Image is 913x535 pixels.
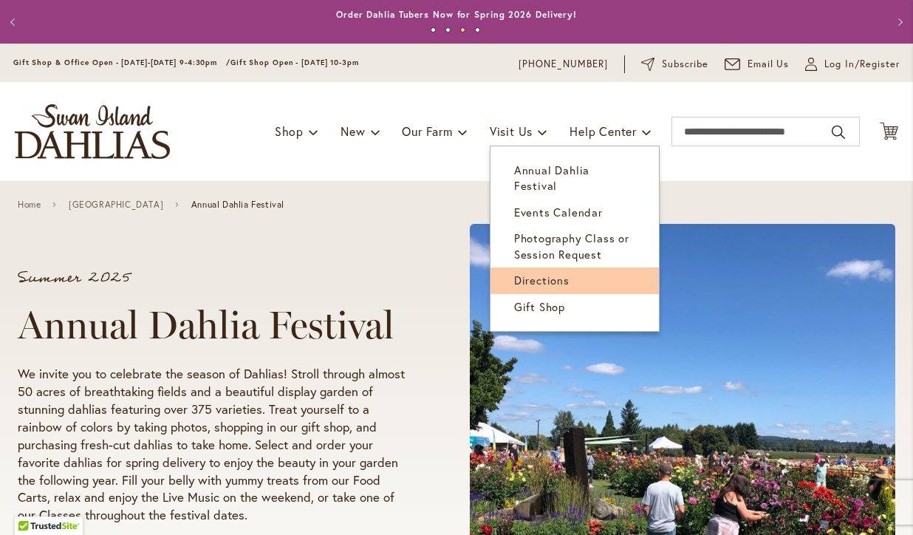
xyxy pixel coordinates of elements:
a: [GEOGRAPHIC_DATA] [69,200,163,210]
span: Email Us [748,57,790,72]
p: Summer 2025 [18,270,414,285]
button: 4 of 4 [475,27,480,33]
span: Subscribe [662,57,708,72]
button: 3 of 4 [460,27,465,33]
span: Photography Class or Session Request [514,231,629,261]
span: Our Farm [402,123,452,139]
span: Annual Dahlia Festival [514,163,589,193]
a: store logo [15,104,170,159]
a: Home [18,200,41,210]
span: Events Calendar [514,205,603,219]
span: Log In/Register [824,57,900,72]
a: Email Us [725,57,790,72]
span: Gift Shop & Office Open - [DATE]-[DATE] 9-4:30pm / [13,58,230,67]
span: New [341,123,365,139]
span: Help Center [570,123,637,139]
span: Annual Dahlia Festival [191,200,284,210]
span: Visit Us [490,123,533,139]
span: Gift Shop Open - [DATE] 10-3pm [230,58,359,67]
a: Order Dahlia Tubers Now for Spring 2026 Delivery! [336,9,577,20]
button: 1 of 4 [431,27,436,33]
span: Directions [514,273,570,287]
a: Log In/Register [805,57,900,72]
h1: Annual Dahlia Festival [18,303,414,347]
p: We invite you to celebrate the season of Dahlias! Stroll through almost 50 acres of breathtaking ... [18,365,414,525]
span: Gift Shop [514,299,565,314]
a: [PHONE_NUMBER] [519,57,608,72]
a: Subscribe [641,57,708,72]
button: Next [883,7,913,37]
button: 2 of 4 [445,27,451,33]
span: Shop [275,123,304,139]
